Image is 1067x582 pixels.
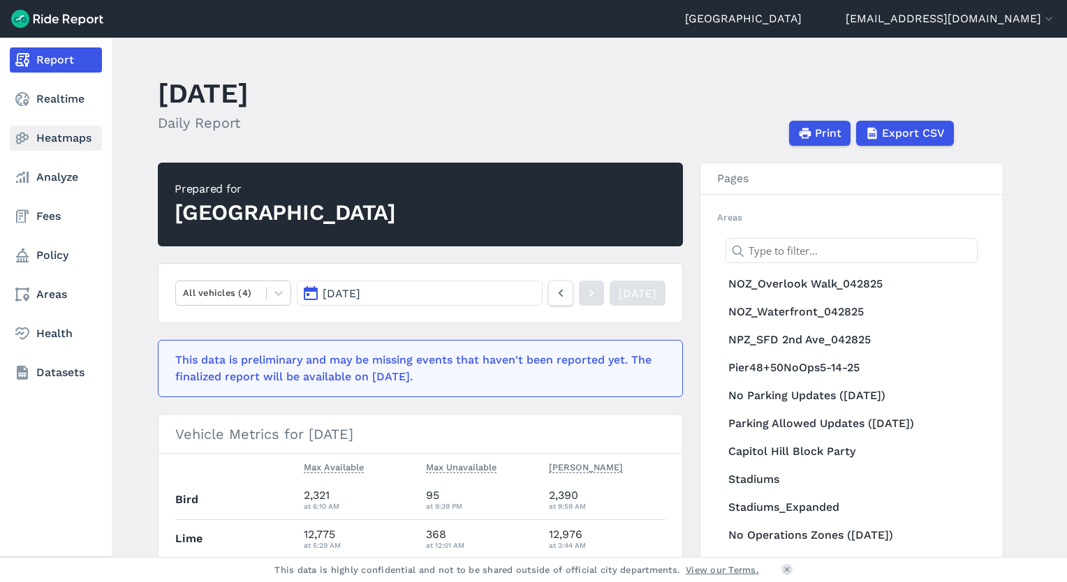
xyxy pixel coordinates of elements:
span: Max Available [304,459,364,473]
div: at 3:44 AM [549,539,666,551]
a: View our Terms. [686,563,759,576]
div: [GEOGRAPHIC_DATA] [175,197,396,228]
div: at 6:10 AM [304,500,415,512]
h2: Daily Report [158,112,249,133]
span: Print [815,125,841,142]
a: [DATE] [610,281,665,306]
th: Lime [175,519,298,558]
a: Areas [10,282,102,307]
button: Print [789,121,851,146]
h3: Vehicle Metrics for [DATE] [159,415,682,454]
div: 368 [426,526,538,551]
div: 2,390 [549,487,666,512]
a: Parking Allowed Updates ([DATE]) [720,410,986,438]
a: Stadiums [720,465,986,493]
a: NPZ_SFD 2nd Ave_042825 [720,326,986,354]
button: Export CSV [856,121,954,146]
a: Fees [10,204,102,229]
h1: [DATE] [158,74,249,112]
a: No Parking Updates ([DATE]) [720,382,986,410]
div: at 5:29 AM [304,539,415,551]
button: [DATE] [297,281,543,306]
a: Policy [10,243,102,268]
div: at 9:39 PM [426,500,538,512]
div: at 12:01 AM [426,539,538,551]
h3: Pages [700,163,1003,195]
a: Pier48+50NoOps5-14-25 [720,354,986,382]
span: Max Unavailable [426,459,496,473]
a: No Parking Zones All ([DATE]) [720,549,986,577]
a: Heatmaps [10,126,102,151]
a: Analyze [10,165,102,190]
div: Prepared for [175,181,396,197]
div: 12,976 [549,526,666,551]
a: Health [10,321,102,346]
a: [GEOGRAPHIC_DATA] [685,10,802,27]
button: Max Unavailable [426,459,496,476]
div: 12,775 [304,526,415,551]
span: Export CSV [882,125,945,142]
a: Stadiums_Expanded [720,493,986,521]
button: [EMAIL_ADDRESS][DOMAIN_NAME] [846,10,1056,27]
a: No Operations Zones ([DATE]) [720,521,986,549]
a: Realtime [10,87,102,112]
div: This data is preliminary and may be missing events that haven't been reported yet. The finalized ... [175,352,657,385]
a: Datasets [10,360,102,385]
a: Report [10,47,102,73]
div: at 9:59 AM [549,500,666,512]
div: 95 [426,487,538,512]
img: Ride Report [11,10,103,28]
input: Type to filter... [726,238,978,263]
h2: Areas [717,211,986,224]
div: 2,321 [304,487,415,512]
a: NOZ_Overlook Walk_042825 [720,270,986,298]
button: [PERSON_NAME] [549,459,623,476]
span: [PERSON_NAME] [549,459,623,473]
span: [DATE] [323,287,360,300]
a: NOZ_Waterfront_042825 [720,298,986,326]
th: Bird [175,481,298,519]
button: Max Available [304,459,364,476]
a: Capitol Hill Block Party [720,438,986,465]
